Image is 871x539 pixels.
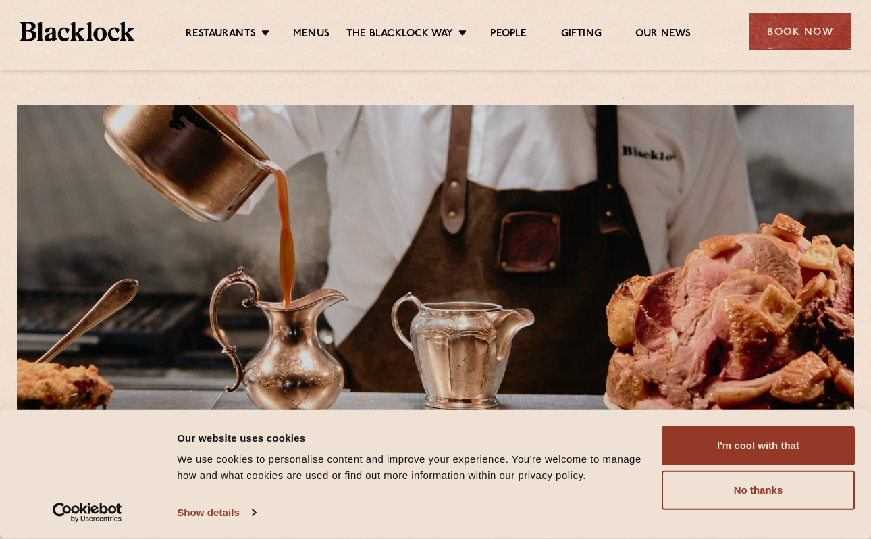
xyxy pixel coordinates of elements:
a: Restaurants [186,28,256,43]
a: Show details [177,503,255,523]
a: Menus [293,28,329,43]
a: Gifting [561,28,602,43]
div: We use cookies to personalise content and improve your experience. You're welcome to manage how a... [177,451,646,484]
a: People [490,28,527,43]
img: BL_Textured_Logo-footer-cropped.svg [20,22,134,41]
a: The Blacklock Way [346,28,453,43]
a: Usercentrics Cookiebot - opens in a new window [28,503,147,523]
div: Book Now [749,13,851,50]
div: Our website uses cookies [177,430,646,446]
button: I'm cool with that [662,426,855,465]
a: Our News [635,28,691,43]
button: No thanks [662,471,855,510]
